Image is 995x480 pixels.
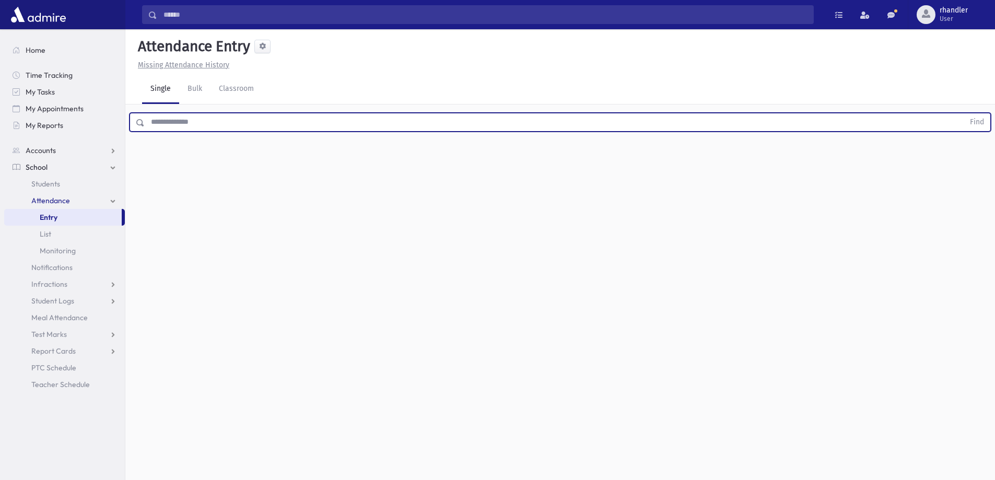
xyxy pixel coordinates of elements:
[4,159,125,175] a: School
[40,213,57,222] span: Entry
[4,42,125,58] a: Home
[4,242,125,259] a: Monitoring
[31,330,67,339] span: Test Marks
[134,38,250,55] h5: Attendance Entry
[4,209,122,226] a: Entry
[4,276,125,292] a: Infractions
[26,104,84,113] span: My Appointments
[31,313,88,322] span: Meal Attendance
[31,363,76,372] span: PTC Schedule
[8,4,68,25] img: AdmirePro
[4,192,125,209] a: Attendance
[4,100,125,117] a: My Appointments
[40,229,51,239] span: List
[940,15,968,23] span: User
[4,292,125,309] a: Student Logs
[157,5,813,24] input: Search
[31,196,70,205] span: Attendance
[4,67,125,84] a: Time Tracking
[26,87,55,97] span: My Tasks
[142,75,179,104] a: Single
[26,162,48,172] span: School
[4,359,125,376] a: PTC Schedule
[210,75,262,104] a: Classroom
[179,75,210,104] a: Bulk
[4,326,125,343] a: Test Marks
[26,71,73,80] span: Time Tracking
[26,45,45,55] span: Home
[31,179,60,189] span: Students
[31,279,67,289] span: Infractions
[4,226,125,242] a: List
[4,309,125,326] a: Meal Attendance
[31,346,76,356] span: Report Cards
[4,343,125,359] a: Report Cards
[40,246,76,255] span: Monitoring
[138,61,229,69] u: Missing Attendance History
[134,61,229,69] a: Missing Attendance History
[4,376,125,393] a: Teacher Schedule
[940,6,968,15] span: rhandler
[31,380,90,389] span: Teacher Schedule
[4,259,125,276] a: Notifications
[4,175,125,192] a: Students
[31,263,73,272] span: Notifications
[26,146,56,155] span: Accounts
[4,84,125,100] a: My Tasks
[4,117,125,134] a: My Reports
[26,121,63,130] span: My Reports
[4,142,125,159] a: Accounts
[31,296,74,306] span: Student Logs
[964,113,990,131] button: Find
